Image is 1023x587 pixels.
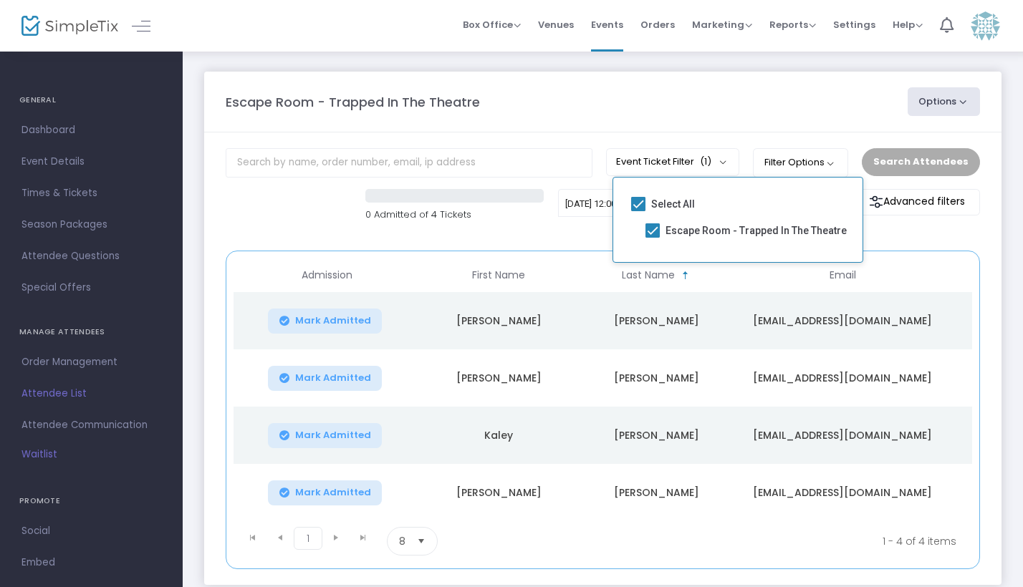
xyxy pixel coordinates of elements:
[420,464,577,521] td: [PERSON_NAME]
[19,318,163,346] h4: MANAGE ATTENDEES
[21,522,161,540] span: Social
[591,6,623,43] span: Events
[295,315,371,326] span: Mark Admitted
[577,349,735,407] td: [PERSON_NAME]
[606,148,739,175] button: Event Ticket Filter(1)
[651,195,695,213] span: Select All
[411,528,431,555] button: Select
[420,292,577,349] td: [PERSON_NAME]
[735,349,950,407] td: [EMAIL_ADDRESS][DOMAIN_NAME]
[21,384,161,403] span: Attendee List
[21,278,161,297] span: Special Offers
[21,247,161,266] span: Attendee Questions
[735,464,950,521] td: [EMAIL_ADDRESS][DOMAIN_NAME]
[302,269,352,281] span: Admission
[580,527,956,556] kendo-pager-info: 1 - 4 of 4 items
[21,152,161,171] span: Event Details
[463,18,521,31] span: Box Office
[577,407,735,464] td: [PERSON_NAME]
[420,407,577,464] td: Kaley
[268,309,383,334] button: Mark Admitted
[577,464,735,521] td: [PERSON_NAME]
[753,148,848,177] button: Filter Options
[21,184,161,203] span: Times & Tickets
[769,18,816,31] span: Reports
[565,198,763,209] span: [DATE] 12:00 PM - [DATE] 12:45 PM • 4 attendees
[472,269,525,281] span: First Name
[268,423,383,448] button: Mark Admitted
[226,92,480,112] m-panel-title: Escape Room - Trapped In The Theatre
[295,372,371,384] span: Mark Admitted
[234,258,972,521] div: Data table
[735,407,950,464] td: [EMAIL_ADDRESS][DOMAIN_NAME]
[908,87,981,116] button: Options
[420,349,577,407] td: [PERSON_NAME]
[692,18,752,31] span: Marketing
[21,353,161,372] span: Order Management
[268,480,383,505] button: Mark Admitted
[869,195,883,209] img: filter
[294,527,322,550] span: Page 1
[268,366,383,391] button: Mark Admitted
[19,487,163,515] h4: PROMOTE
[577,292,735,349] td: [PERSON_NAME]
[399,534,405,548] span: 8
[21,447,57,462] span: Waitlist
[893,18,923,31] span: Help
[640,6,675,43] span: Orders
[365,208,544,222] p: 0 Admitted of 4 Tickets
[21,121,161,140] span: Dashboard
[833,6,875,43] span: Settings
[735,292,950,349] td: [EMAIL_ADDRESS][DOMAIN_NAME]
[21,416,161,435] span: Attendee Communication
[854,189,980,215] m-button: Advanced filters
[21,553,161,572] span: Embed
[295,487,371,498] span: Mark Admitted
[295,430,371,441] span: Mark Admitted
[21,215,161,234] span: Season Packages
[226,148,592,178] input: Search by name, order number, email, ip address
[680,270,691,281] span: Sortable
[19,86,163,115] h4: GENERAL
[700,156,711,168] span: (1)
[830,269,856,281] span: Email
[538,6,574,43] span: Venues
[666,222,847,239] span: Escape Room - Trapped In The Theatre
[622,269,675,281] span: Last Name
